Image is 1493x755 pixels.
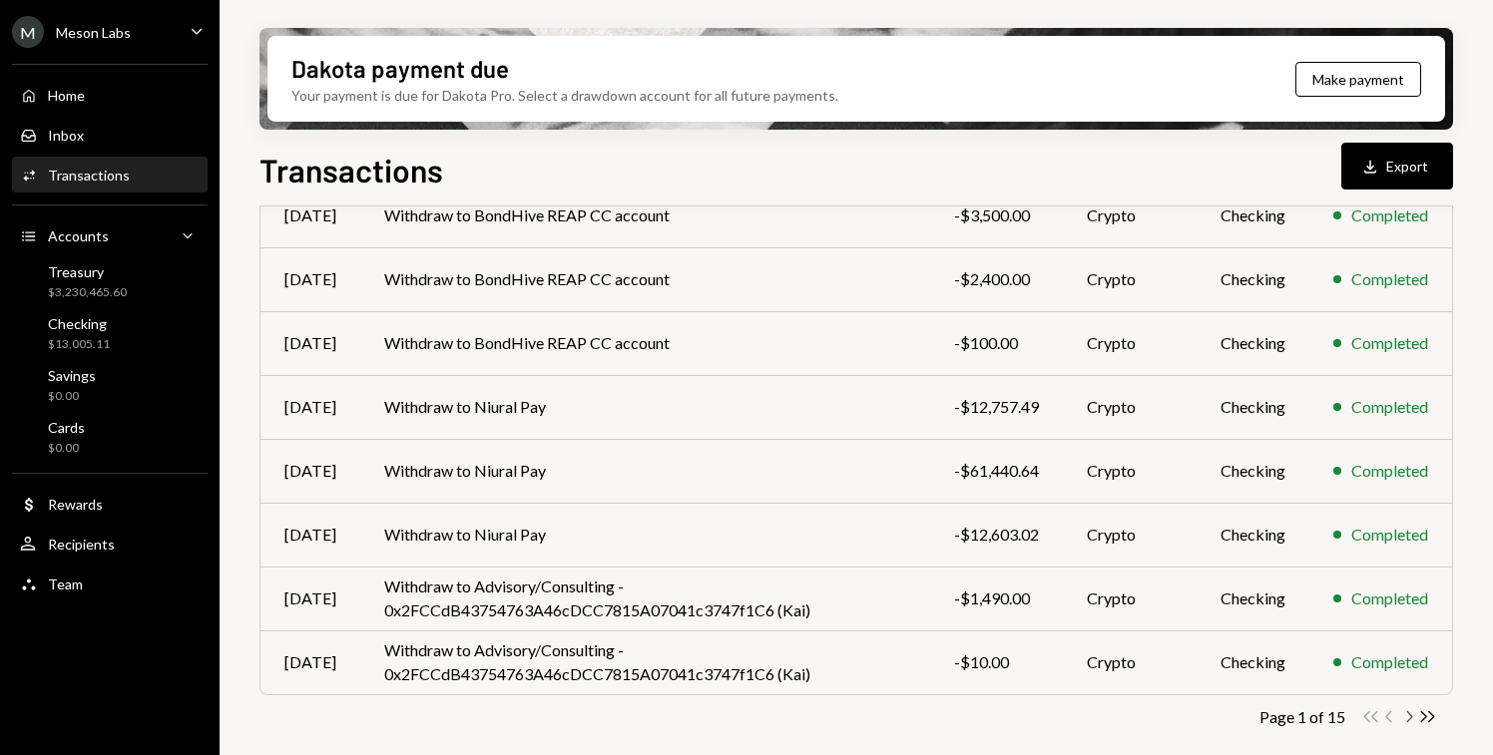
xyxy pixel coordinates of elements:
[1351,586,1428,610] div: Completed
[1063,184,1197,247] td: Crypto
[360,503,930,566] td: Withdraw to Niural Pay
[48,496,103,513] div: Rewards
[1351,523,1428,547] div: Completed
[954,459,1039,483] div: -$61,440.64
[259,150,443,189] h1: Transactions
[291,52,509,85] div: Dakota payment due
[48,388,96,405] div: $0.00
[1063,503,1197,566] td: Crypto
[1197,566,1309,630] td: Checking
[1197,311,1309,375] td: Checking
[12,486,208,522] a: Rewards
[48,87,85,104] div: Home
[48,263,127,280] div: Treasury
[1063,311,1197,375] td: Crypto
[12,257,208,305] a: Treasury$3,230,465.60
[1197,439,1309,503] td: Checking
[12,566,208,601] a: Team
[954,523,1039,547] div: -$12,603.02
[12,309,208,357] a: Checking$13,005.11
[48,419,85,436] div: Cards
[12,217,208,253] a: Accounts
[284,331,336,355] div: [DATE]
[1063,630,1197,694] td: Crypto
[1341,143,1453,189] button: Export
[284,459,336,483] div: [DATE]
[12,157,208,192] a: Transactions
[360,247,930,311] td: Withdraw to BondHive REAP CC account
[360,566,930,630] td: Withdraw to Advisory/Consulting - 0x2FCCdB43754763A46cDCC7815A07041c3747f1C6 (Kai)
[360,375,930,439] td: Withdraw to Niural Pay
[1063,566,1197,630] td: Crypto
[1197,503,1309,566] td: Checking
[12,117,208,153] a: Inbox
[284,395,336,419] div: [DATE]
[1197,247,1309,311] td: Checking
[954,586,1039,610] div: -$1,490.00
[360,184,930,247] td: Withdraw to BondHive REAP CC account
[12,361,208,409] a: Savings$0.00
[48,575,83,592] div: Team
[12,16,44,48] div: M
[48,367,96,384] div: Savings
[360,439,930,503] td: Withdraw to Niural Pay
[360,311,930,375] td: Withdraw to BondHive REAP CC account
[1351,395,1428,419] div: Completed
[48,127,84,144] div: Inbox
[1351,267,1428,291] div: Completed
[1351,331,1428,355] div: Completed
[284,523,336,547] div: [DATE]
[1197,184,1309,247] td: Checking
[1197,630,1309,694] td: Checking
[954,203,1039,227] div: -$3,500.00
[48,167,130,184] div: Transactions
[48,536,115,553] div: Recipients
[1351,203,1428,227] div: Completed
[48,284,127,301] div: $3,230,465.60
[284,650,336,674] div: [DATE]
[48,336,110,353] div: $13,005.11
[954,267,1039,291] div: -$2,400.00
[56,24,131,41] div: Meson Labs
[1295,62,1421,97] button: Make payment
[284,203,336,227] div: [DATE]
[954,395,1039,419] div: -$12,757.49
[954,650,1039,674] div: -$10.00
[12,526,208,562] a: Recipients
[360,630,930,694] td: Withdraw to Advisory/Consulting - 0x2FCCdB43754763A46cDCC7815A07041c3747f1C6 (Kai)
[48,227,109,244] div: Accounts
[1063,247,1197,311] td: Crypto
[1063,439,1197,503] td: Crypto
[291,85,838,106] div: Your payment is due for Dakota Pro. Select a drawdown account for all future payments.
[1197,375,1309,439] td: Checking
[1351,459,1428,483] div: Completed
[284,586,336,610] div: [DATE]
[1259,707,1345,726] div: Page 1 of 15
[12,77,208,113] a: Home
[1063,375,1197,439] td: Crypto
[954,331,1039,355] div: -$100.00
[48,315,110,332] div: Checking
[48,440,85,457] div: $0.00
[12,413,208,461] a: Cards$0.00
[284,267,336,291] div: [DATE]
[1351,650,1428,674] div: Completed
